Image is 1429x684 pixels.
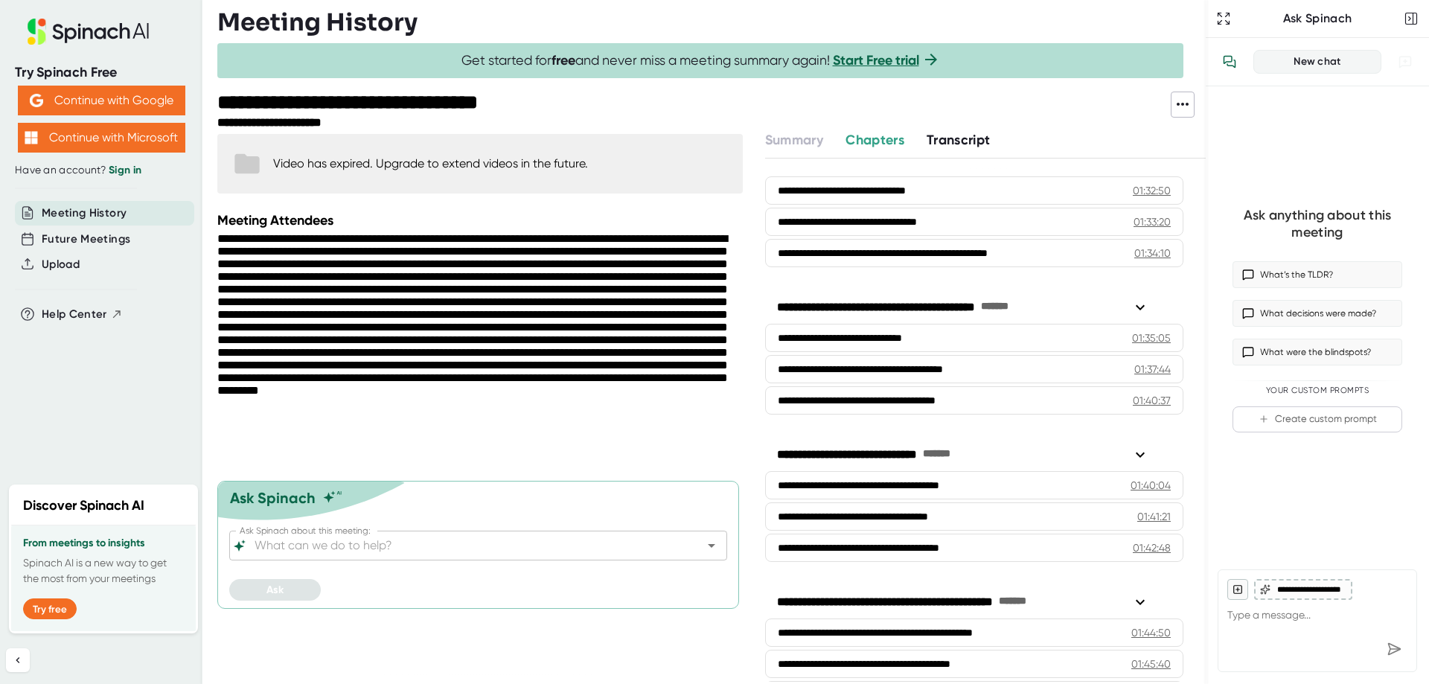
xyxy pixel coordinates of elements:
[1134,246,1171,261] div: 01:34:10
[1233,207,1402,240] div: Ask anything about this meeting
[1134,362,1171,377] div: 01:37:44
[1233,339,1402,365] button: What were the blindspots?
[765,130,823,150] button: Summary
[273,156,588,170] div: Video has expired. Upgrade to extend videos in the future.
[1131,625,1171,640] div: 01:44:50
[229,579,321,601] button: Ask
[1213,8,1234,29] button: Expand to Ask Spinach page
[6,648,30,672] button: Collapse sidebar
[833,52,919,68] a: Start Free trial
[1263,55,1372,68] div: New chat
[927,130,991,150] button: Transcript
[1233,300,1402,327] button: What decisions were made?
[1132,330,1171,345] div: 01:35:05
[1137,509,1171,524] div: 01:41:21
[15,64,188,81] div: Try Spinach Free
[461,52,940,69] span: Get started for and never miss a meeting summary again!
[765,132,823,148] span: Summary
[15,164,188,177] div: Have an account?
[1234,11,1401,26] div: Ask Spinach
[552,52,575,68] b: free
[230,489,316,507] div: Ask Spinach
[1133,540,1171,555] div: 01:42:48
[1134,214,1171,229] div: 01:33:20
[23,598,77,619] button: Try free
[845,130,904,150] button: Chapters
[252,535,679,556] input: What can we do to help?
[42,231,130,248] button: Future Meetings
[18,86,185,115] button: Continue with Google
[30,94,43,107] img: Aehbyd4JwY73AAAAAElFTkSuQmCC
[701,535,722,556] button: Open
[1131,656,1171,671] div: 01:45:40
[217,212,747,228] div: Meeting Attendees
[927,132,991,148] span: Transcript
[23,555,184,586] p: Spinach AI is a new way to get the most from your meetings
[1381,636,1407,662] div: Send message
[1233,261,1402,288] button: What’s the TLDR?
[217,8,418,36] h3: Meeting History
[23,496,144,516] h2: Discover Spinach AI
[1215,47,1244,77] button: View conversation history
[1133,393,1171,408] div: 01:40:37
[42,306,107,323] span: Help Center
[1401,8,1422,29] button: Close conversation sidebar
[42,205,127,222] button: Meeting History
[18,123,185,153] button: Continue with Microsoft
[1131,478,1171,493] div: 01:40:04
[1233,386,1402,396] div: Your Custom Prompts
[23,537,184,549] h3: From meetings to insights
[845,132,904,148] span: Chapters
[1133,183,1171,198] div: 01:32:50
[42,256,80,273] button: Upload
[266,584,284,596] span: Ask
[109,164,141,176] a: Sign in
[1233,406,1402,432] button: Create custom prompt
[42,306,123,323] button: Help Center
